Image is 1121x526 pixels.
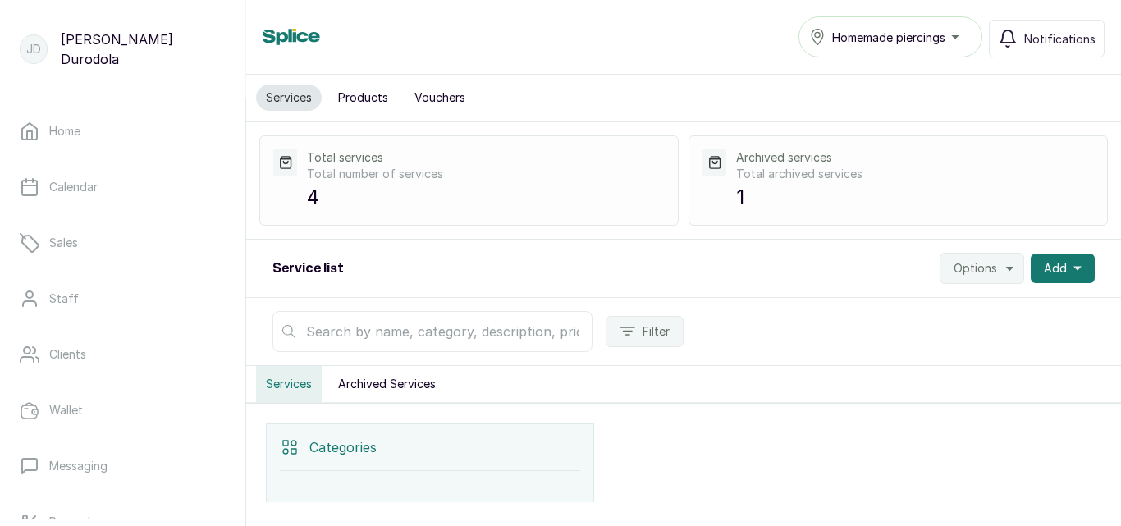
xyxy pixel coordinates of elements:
[328,85,398,111] button: Products
[1031,254,1095,283] button: Add
[307,149,665,166] p: Total services
[61,30,226,69] p: [PERSON_NAME] Durodola
[49,123,80,140] p: Home
[256,85,322,111] button: Services
[309,437,377,457] p: Categories
[256,366,322,402] button: Services
[272,311,593,352] input: Search by name, category, description, price
[989,20,1105,57] button: Notifications
[272,258,344,278] h2: Service list
[736,182,1094,212] p: 1
[328,366,446,402] button: Archived Services
[798,16,982,57] button: Homemade piercings
[606,316,684,347] button: Filter
[49,402,83,419] p: Wallet
[1044,260,1067,277] span: Add
[307,182,665,212] p: 4
[1024,30,1096,48] span: Notifications
[643,323,670,340] span: Filter
[49,346,86,363] p: Clients
[13,220,232,266] a: Sales
[13,443,232,489] a: Messaging
[49,235,78,251] p: Sales
[49,458,108,474] p: Messaging
[49,290,79,307] p: Staff
[307,166,665,182] p: Total number of services
[405,85,475,111] button: Vouchers
[13,387,232,433] a: Wallet
[49,179,98,195] p: Calendar
[954,260,997,277] span: Options
[736,166,1094,182] p: Total archived services
[13,164,232,210] a: Calendar
[940,253,1024,284] button: Options
[832,29,945,46] span: Homemade piercings
[736,149,1094,166] p: Archived services
[13,276,232,322] a: Staff
[26,41,41,57] p: JD
[13,108,232,154] a: Home
[13,332,232,377] a: Clients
